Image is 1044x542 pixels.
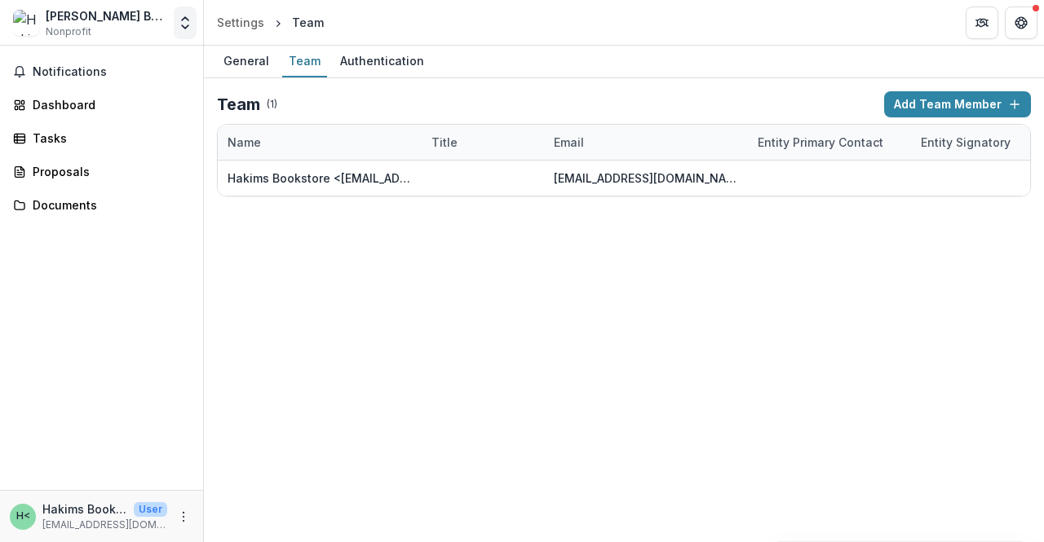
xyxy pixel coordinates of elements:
div: Entity Primary Contact [748,125,911,160]
h2: Team [217,95,260,114]
div: Authentication [334,49,431,73]
div: Entity Primary Contact [748,134,893,151]
div: Settings [217,14,264,31]
span: Nonprofit [46,24,91,39]
div: Name [218,125,422,160]
div: Title [422,125,544,160]
div: Email [544,125,748,160]
button: Notifications [7,59,197,85]
div: Entity Signatory [911,134,1020,151]
div: Hakims Bookstore <bookstorehakims@gmail.com> [16,511,30,522]
a: Authentication [334,46,431,77]
div: [EMAIL_ADDRESS][DOMAIN_NAME] [554,170,738,187]
div: Hakims Bookstore <[EMAIL_ADDRESS][DOMAIN_NAME]> [228,170,412,187]
div: Tasks [33,130,184,147]
div: Team [282,49,327,73]
p: User [134,502,167,517]
a: Documents [7,192,197,218]
button: More [174,507,193,527]
div: General [217,49,276,73]
a: Settings [210,11,271,34]
nav: breadcrumb [210,11,330,34]
img: Hakim's Bookstore & Gift Shop [13,10,39,36]
p: ( 1 ) [267,97,277,112]
a: Proposals [7,158,197,185]
div: Title [422,134,467,151]
button: Open entity switcher [174,7,197,39]
a: Team [282,46,327,77]
div: [PERSON_NAME] Bookstore & Gift Shop [46,7,167,24]
button: Add Team Member [884,91,1031,117]
button: Partners [966,7,998,39]
div: Team [292,14,324,31]
p: [EMAIL_ADDRESS][DOMAIN_NAME] [42,518,167,532]
span: Notifications [33,65,190,79]
a: Tasks [7,125,197,152]
div: Email [544,134,594,151]
div: Name [218,134,271,151]
div: Proposals [33,163,184,180]
a: General [217,46,276,77]
div: Dashboard [33,96,184,113]
p: Hakims Bookstore <[EMAIL_ADDRESS][DOMAIN_NAME]> [42,500,127,518]
button: Get Help [1005,7,1037,39]
div: Documents [33,196,184,214]
a: Dashboard [7,91,197,118]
